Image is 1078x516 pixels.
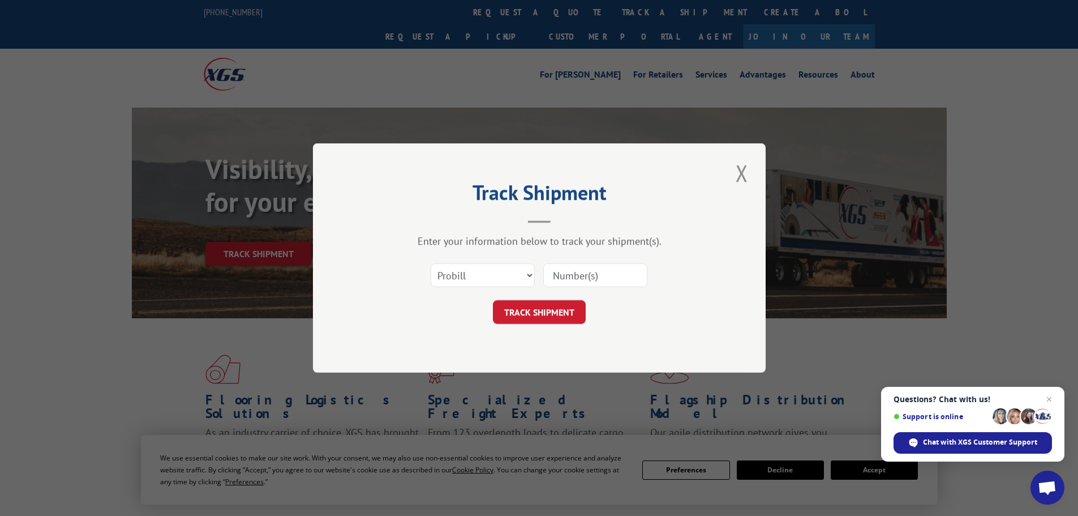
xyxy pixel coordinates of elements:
[543,263,647,287] input: Number(s)
[370,234,709,248] div: Enter your information below to track your shipment(s).
[493,300,586,324] button: TRACK SHIPMENT
[894,432,1052,454] span: Chat with XGS Customer Support
[370,185,709,206] h2: Track Shipment
[894,412,989,421] span: Support is online
[894,395,1052,404] span: Questions? Chat with us!
[1030,471,1064,505] a: Open chat
[732,157,751,189] button: Close modal
[923,437,1037,447] span: Chat with XGS Customer Support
